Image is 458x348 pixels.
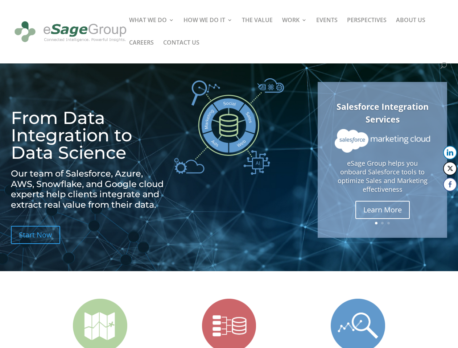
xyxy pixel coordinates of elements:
[242,17,273,40] a: THE VALUE
[282,17,307,40] a: WORK
[387,222,390,224] a: 3
[381,222,384,224] a: 2
[129,40,154,62] a: CAREERS
[443,162,457,175] button: Twitter Share
[12,16,129,48] img: eSage Group
[129,17,174,40] a: WHAT WE DO
[375,222,377,224] a: 1
[11,169,166,214] h2: Our team of Salesforce, Azure, AWS, Snowflake, and Google cloud experts help clients integrate an...
[337,101,429,125] a: Salesforce Integration Services
[11,109,166,165] h1: From Data Integration to Data Science
[335,159,430,194] p: eSage Group helps you onboard Salesforce tools to optimize Sales and Marketing effectiveness
[316,17,338,40] a: EVENTS
[396,17,425,40] a: ABOUT US
[183,17,232,40] a: HOW WE DO IT
[347,17,387,40] a: PERSPECTIVES
[443,178,457,191] button: Facebook Share
[11,226,60,244] a: Start Now
[443,146,457,159] button: LinkedIn Share
[163,40,199,62] a: CONTACT US
[355,201,410,219] a: Learn More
